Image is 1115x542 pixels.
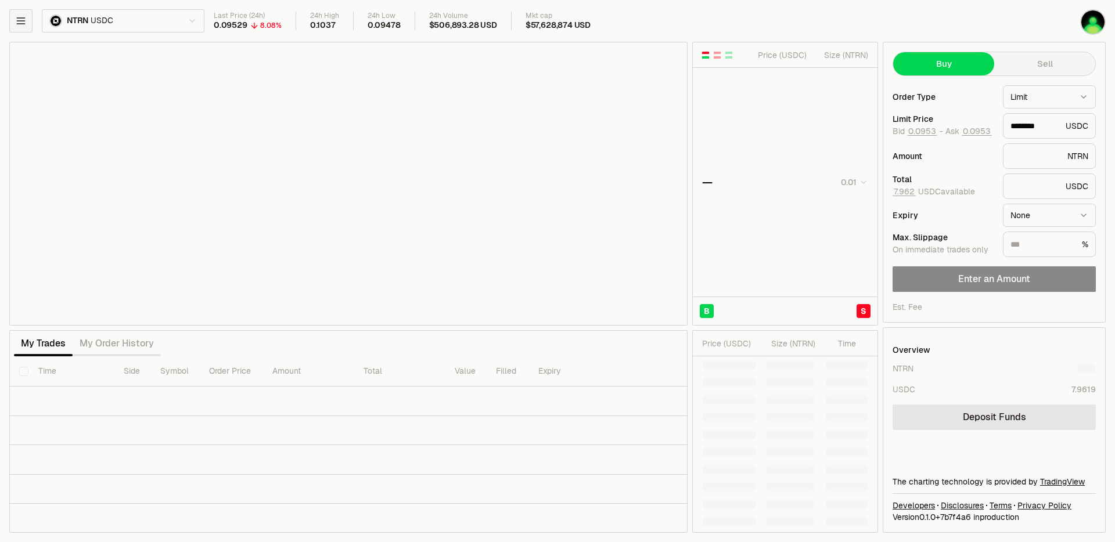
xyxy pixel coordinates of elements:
span: NTRN [67,16,88,26]
button: 0.0953 [907,127,937,136]
button: Show Sell Orders Only [713,50,722,60]
img: NTRN Logo [51,16,61,26]
button: Show Buy Orders Only [724,50,733,60]
th: Value [445,356,487,386]
a: Developers [893,500,935,511]
div: Expiry [893,211,994,219]
div: Size ( NTRN ) [817,49,868,61]
button: My Order History [73,332,161,355]
div: Price ( USDC ) [755,49,807,61]
a: Terms [990,500,1012,511]
th: Filled [487,356,529,386]
div: $57,628,874 USD [526,20,591,31]
div: The charting technology is provided by [893,476,1096,487]
th: Order Price [200,356,263,386]
th: Side [114,356,151,386]
div: Limit Price [893,115,994,123]
div: NTRN [893,363,913,374]
div: 24h Low [368,12,401,20]
div: Mkt cap [526,12,591,20]
div: — [702,174,713,190]
div: 0.09478 [368,20,401,31]
div: On immediate trades only [893,245,994,255]
div: Last Price (24h) [214,12,282,20]
button: Buy [893,52,994,75]
div: Overview [893,344,930,356]
div: USDC [1003,174,1096,199]
div: USDC [893,384,915,395]
span: 7b7f4a6f783e81bb243c0ce7231142678f739d5c [940,512,971,522]
a: Deposit Funds [893,404,1096,430]
img: Ledger 1 Pass phrase [1081,10,1105,34]
div: Price ( USDC ) [702,338,756,349]
button: Select all [19,367,28,376]
div: Est. Fee [893,301,922,313]
div: $506,893.28 USD [429,20,497,31]
div: 0.09529 [214,20,247,31]
div: Size ( NTRN ) [766,338,815,349]
span: S [861,305,866,317]
a: Disclosures [941,500,984,511]
div: Order Type [893,93,994,101]
div: 8.08% [260,21,282,30]
div: 7.9619 [1071,384,1096,395]
button: My Trades [14,332,73,355]
span: USDC [91,16,113,26]
th: Total [354,356,445,386]
button: Sell [994,52,1095,75]
div: Time [825,338,856,349]
span: Bid - [893,127,943,137]
span: B [704,305,710,317]
div: USDC [1003,113,1096,139]
button: 0.0953 [962,127,992,136]
th: Symbol [151,356,200,386]
div: % [1003,232,1096,257]
button: 7.962 [893,187,916,196]
a: TradingView [1040,476,1085,487]
iframe: Financial Chart [10,42,687,325]
div: Version 0.1.0 + in production [893,511,1096,523]
span: USDC available [893,186,975,197]
span: Ask [945,127,992,137]
div: 24h Volume [429,12,497,20]
button: None [1003,204,1096,227]
th: Amount [263,356,354,386]
div: Amount [893,152,994,160]
div: 24h High [310,12,339,20]
div: Max. Slippage [893,233,994,241]
button: 0.01 [837,175,868,189]
button: Limit [1003,85,1096,109]
th: Time [29,356,114,386]
div: 0.1037 [310,20,336,31]
div: NTRN [1003,143,1096,169]
th: Expiry [529,356,611,386]
div: Total [893,175,994,183]
button: Show Buy and Sell Orders [701,50,710,60]
a: Privacy Policy [1017,500,1071,511]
